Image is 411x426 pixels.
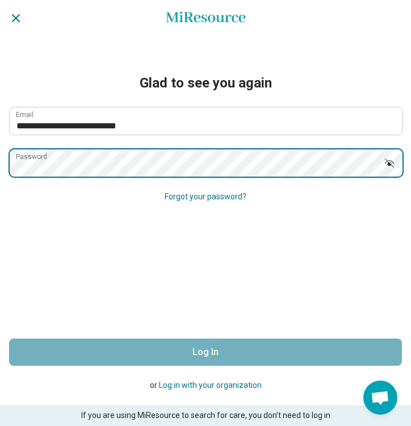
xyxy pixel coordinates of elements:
[159,379,262,391] button: Log in with your organization
[9,11,23,25] button: Dismiss
[23,410,388,421] p: If you are using MiResource to search for care, you don’t need to log in
[16,111,33,118] label: Email
[16,153,47,160] label: Password
[9,339,402,366] button: Log In
[9,73,402,93] h2: Glad to see you again
[165,191,246,203] button: Forgot your password?
[9,379,402,391] p: or
[377,149,402,176] button: Show password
